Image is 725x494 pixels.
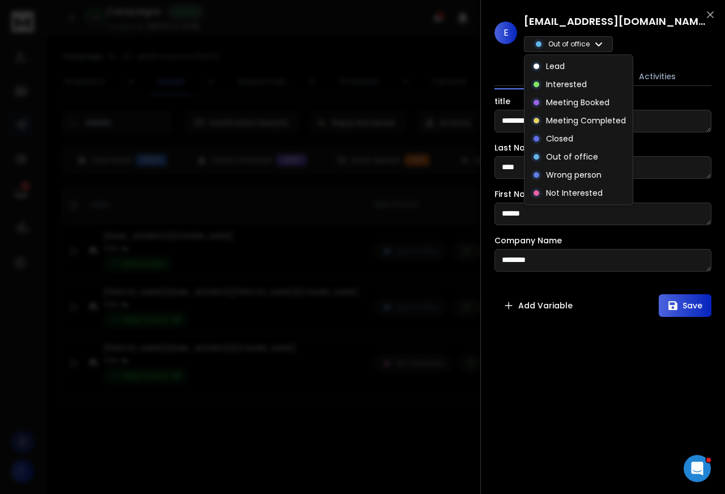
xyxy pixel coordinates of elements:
[546,187,603,199] p: Not Interested
[546,169,602,181] p: Wrong person
[546,151,598,162] p: Out of office
[546,133,573,144] p: Closed
[684,455,711,482] iframe: Intercom live chat
[546,115,626,126] p: Meeting Completed
[546,97,609,108] p: Meeting Booked
[546,61,565,72] p: Lead
[546,79,587,90] p: Interested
